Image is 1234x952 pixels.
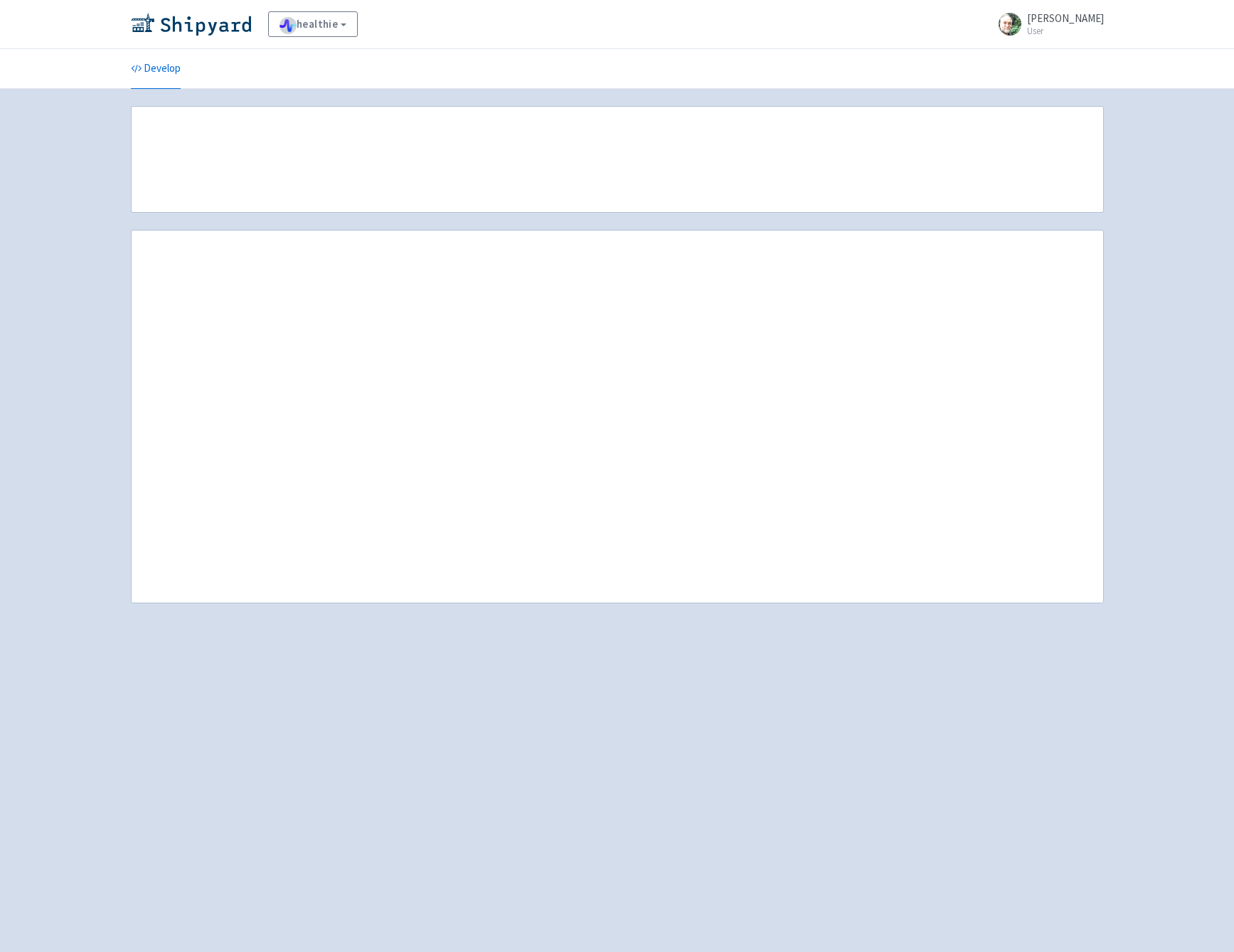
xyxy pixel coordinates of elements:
[1027,11,1104,25] span: [PERSON_NAME]
[268,11,358,37] a: healthie
[131,49,181,89] a: Develop
[990,13,1104,36] a: [PERSON_NAME] User
[1027,26,1104,36] small: User
[131,13,251,36] img: Shipyard logo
